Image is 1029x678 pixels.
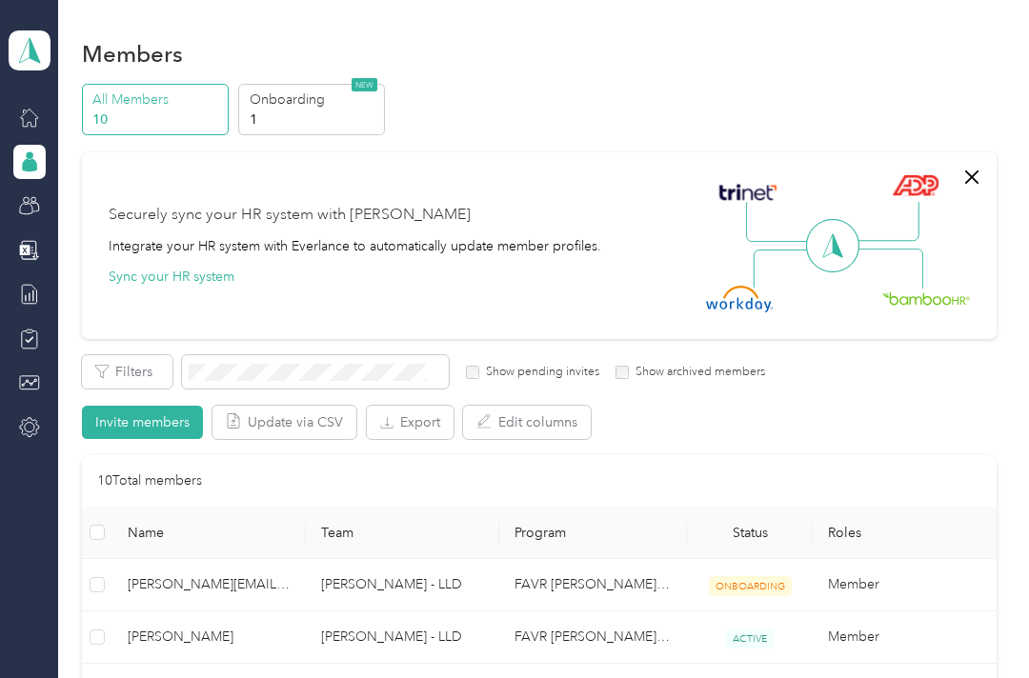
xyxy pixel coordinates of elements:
[97,470,202,491] p: 10 Total members
[922,571,1029,678] iframe: Everlance-gr Chat Button Frame
[128,627,291,648] span: [PERSON_NAME]
[706,286,773,312] img: Workday
[109,236,601,256] div: Integrate your HR system with Everlance to automatically update member profiles.
[853,202,919,242] img: Line Right Up
[463,406,591,439] button: Edit columns
[306,507,499,559] th: Team
[82,44,183,64] h1: Members
[112,611,306,664] td: Michael E. Lee
[709,576,792,596] span: ONBOARDING
[726,628,774,648] span: ACTIVE
[367,406,454,439] button: Export
[128,574,291,595] span: [PERSON_NAME][EMAIL_ADDRESS][PERSON_NAME][DOMAIN_NAME]
[715,179,781,206] img: Trinet
[109,204,471,227] div: Securely sync your HR system with [PERSON_NAME]
[250,110,379,130] p: 1
[746,202,813,243] img: Line Left Up
[128,525,291,541] span: Name
[892,174,938,196] img: ADP
[687,559,813,611] td: ONBOARDING
[499,507,688,559] th: Program
[82,355,172,389] button: Filters
[109,267,234,287] button: Sync your HR system
[499,611,688,664] td: FAVR Bev 1 2024
[753,249,819,288] img: Line Left Down
[112,559,306,611] td: daniel.patterson@adamsbev.com
[82,406,203,439] button: Invite members
[212,406,356,439] button: Update via CSV
[112,507,306,559] th: Name
[813,559,1006,611] td: Member
[352,78,377,91] span: NEW
[92,90,222,110] p: All Members
[250,90,379,110] p: Onboarding
[687,507,813,559] th: Status
[629,364,765,381] label: Show archived members
[882,291,970,305] img: BambooHR
[813,611,1006,664] td: Member
[499,559,688,611] td: FAVR Bev 1 2024
[479,364,599,381] label: Show pending invites
[92,110,222,130] p: 10
[813,507,1006,559] th: Roles
[857,249,923,289] img: Line Right Down
[306,611,499,664] td: Donald Gruentzel - LLD
[306,559,499,611] td: Donald Gruentzel - LLD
